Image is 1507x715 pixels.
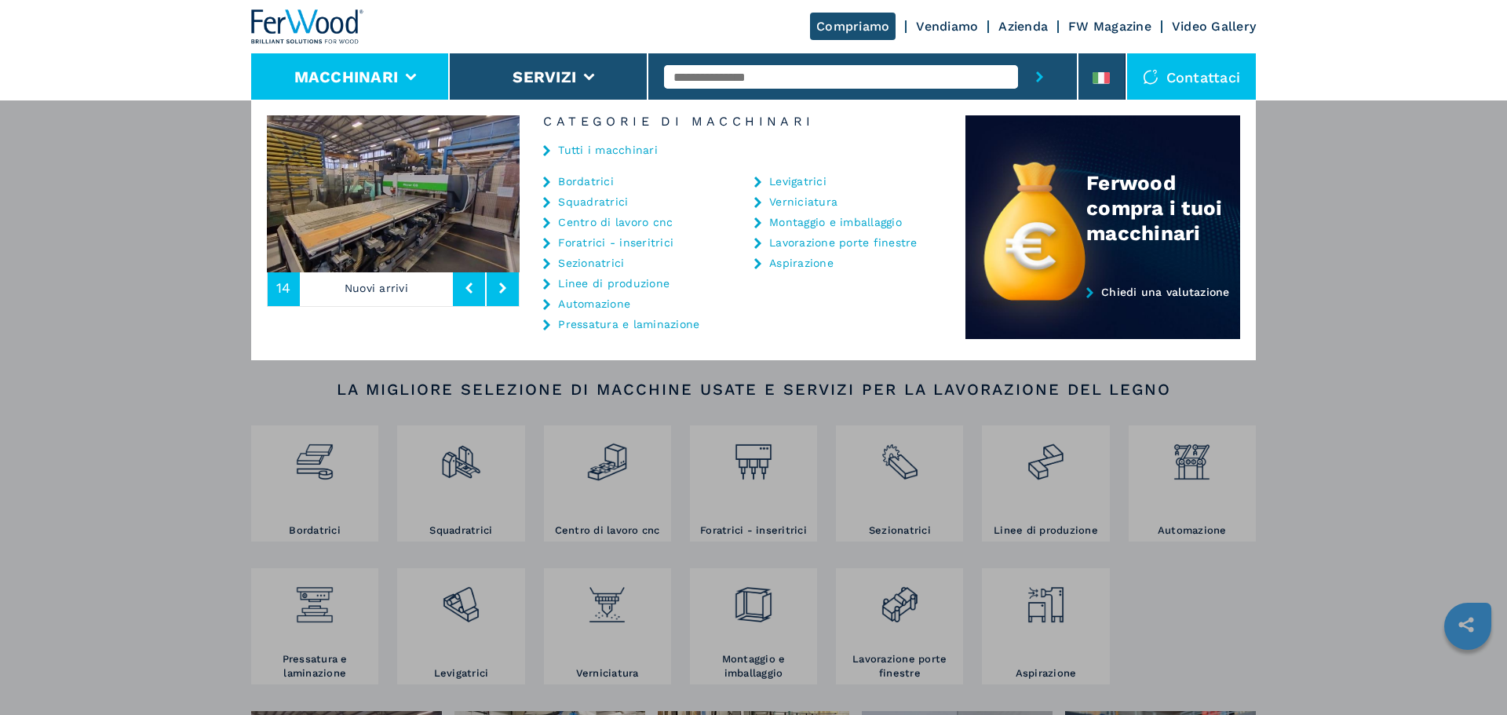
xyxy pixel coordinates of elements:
a: Linee di produzione [558,278,670,289]
a: FW Magazine [1068,19,1151,34]
button: Servizi [513,67,576,86]
img: Contattaci [1143,69,1159,85]
span: 14 [276,281,291,295]
div: Contattaci [1127,53,1257,100]
a: Squadratrici [558,196,628,207]
a: Chiedi una valutazione [965,286,1240,340]
a: Tutti i macchinari [558,144,658,155]
a: Montaggio e imballaggio [769,217,902,228]
a: Sezionatrici [558,257,624,268]
img: Ferwood [251,9,364,44]
a: Azienda [998,19,1048,34]
a: Automazione [558,298,630,309]
a: Lavorazione porte finestre [769,237,918,248]
a: Video Gallery [1172,19,1256,34]
a: Foratrici - inseritrici [558,237,673,248]
a: Verniciatura [769,196,837,207]
a: Levigatrici [769,176,826,187]
img: image [267,115,520,272]
img: image [520,115,772,272]
button: submit-button [1018,53,1061,100]
h6: Categorie di Macchinari [520,115,965,128]
a: Pressatura e laminazione [558,319,699,330]
div: Ferwood compra i tuoi macchinari [1086,170,1240,246]
button: Macchinari [294,67,399,86]
a: Bordatrici [558,176,614,187]
p: Nuovi arrivi [300,270,454,306]
a: Aspirazione [769,257,834,268]
a: Vendiamo [916,19,978,34]
a: Compriamo [810,13,896,40]
a: Centro di lavoro cnc [558,217,673,228]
